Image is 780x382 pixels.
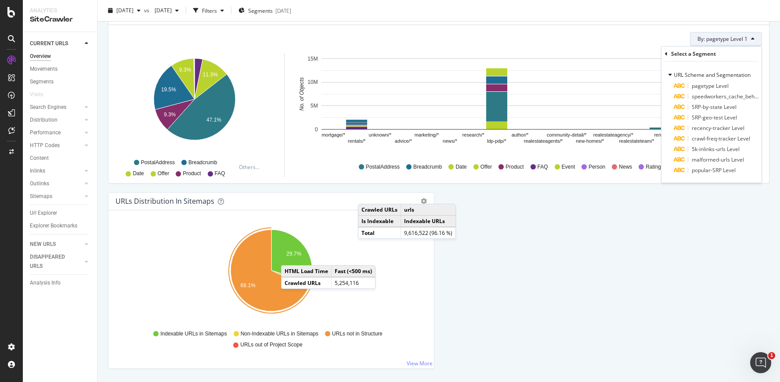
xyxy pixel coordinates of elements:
[30,179,49,188] div: Outlinks
[164,112,176,118] text: 9.3%
[30,128,82,137] a: Performance
[348,138,366,144] text: rentals/*
[202,7,217,14] div: Filters
[203,72,218,78] text: 11.3%
[674,71,751,79] span: URL Scheme and Segmentation
[30,14,90,25] div: SiteCrawler
[118,53,271,155] svg: A chart.
[480,163,492,171] span: Offer
[295,53,762,155] svg: A chart.
[30,278,61,288] div: Analysis Info
[160,330,227,338] span: Indexable URLs in Sitemaps
[30,65,58,74] div: Movements
[562,163,575,171] span: Event
[455,163,466,171] span: Date
[576,138,604,144] text: new-homes/*
[593,132,634,137] text: realestateagency/*
[443,138,458,144] text: news/*
[30,52,51,61] div: Overview
[30,221,91,231] a: Explorer Bookmarks
[30,166,82,176] a: Inlinks
[206,117,221,123] text: 47.1%
[282,266,332,277] td: HTML Load Time
[30,192,82,201] a: Sitemaps
[30,154,49,163] div: Content
[30,240,82,249] a: NEW URLS
[692,166,736,174] span: popular-SRP Level
[401,204,456,216] td: urls
[692,82,729,90] span: pagetype Level
[116,7,134,14] span: 2025 Sep. 2nd
[366,163,400,171] span: PostalAddress
[538,163,548,171] span: FAQ
[30,39,68,48] div: CURRENT URLS
[487,138,507,144] text: ldp-pdp/*
[179,67,191,73] text: 9.3%
[235,4,295,18] button: Segments[DATE]
[151,4,182,18] button: [DATE]
[421,198,427,204] div: gear
[307,56,318,62] text: 15M
[144,7,151,14] span: vs
[151,7,172,14] span: 2025 Mar. 25th
[248,7,273,14] span: Segments
[358,204,401,216] td: Crawled URLs
[275,7,291,14] div: [DATE]
[462,132,485,137] text: research/*
[401,227,456,238] td: 9,616,522 (96.16 %)
[692,145,740,153] span: 5k-inlinks-urls Level
[133,170,144,177] span: Date
[358,215,401,227] td: Is Indexable
[30,90,43,99] div: Visits
[307,79,318,85] text: 10M
[321,132,346,137] text: mortgage/*
[690,32,762,46] button: By: pagetype Level 1
[240,341,302,349] span: URLs out of Project Scope
[161,86,176,93] text: 19.5%
[332,330,383,338] span: URLs not in Structure
[30,141,60,150] div: HTTP Codes
[215,170,225,177] span: FAQ
[30,77,54,86] div: Segments
[646,163,661,171] span: Rating
[30,179,82,188] a: Outlinks
[692,156,744,163] span: malformed-urls Level
[750,352,771,373] iframe: Intercom live chat
[30,39,82,48] a: CURRENT URLS
[654,132,666,137] text: rent/*
[512,132,529,137] text: author/*
[311,103,318,109] text: 5M
[183,170,201,177] span: Product
[413,163,442,171] span: Breadcrumb
[141,159,175,166] span: PostalAddress
[158,170,169,177] span: Offer
[30,115,82,125] a: Distribution
[190,4,227,18] button: Filters
[30,252,82,271] a: DISAPPEARED URLS
[30,209,57,218] div: Url Explorer
[369,132,392,137] text: unknown/*
[524,138,563,144] text: realestateagents/*
[30,141,82,150] a: HTTP Codes
[619,138,654,144] text: realestateteam/*
[116,224,427,326] svg: A chart.
[30,240,56,249] div: NEW URLS
[30,128,61,137] div: Performance
[30,252,74,271] div: DISAPPEARED URLS
[692,114,737,121] span: SRP-geo-test Level
[282,277,332,288] td: Crawled URLs
[30,221,77,231] div: Explorer Bookmarks
[30,166,45,176] div: Inlinks
[30,52,91,61] a: Overview
[30,209,91,218] a: Url Explorer
[239,163,264,171] div: Others...
[671,50,716,58] div: Select a Segment
[299,77,305,111] text: No. of Objects
[105,4,144,18] button: [DATE]
[547,132,587,137] text: community-detail/*
[30,90,52,99] a: Visits
[332,266,376,277] td: Fast (<500 ms)
[332,277,376,288] td: 5,254,116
